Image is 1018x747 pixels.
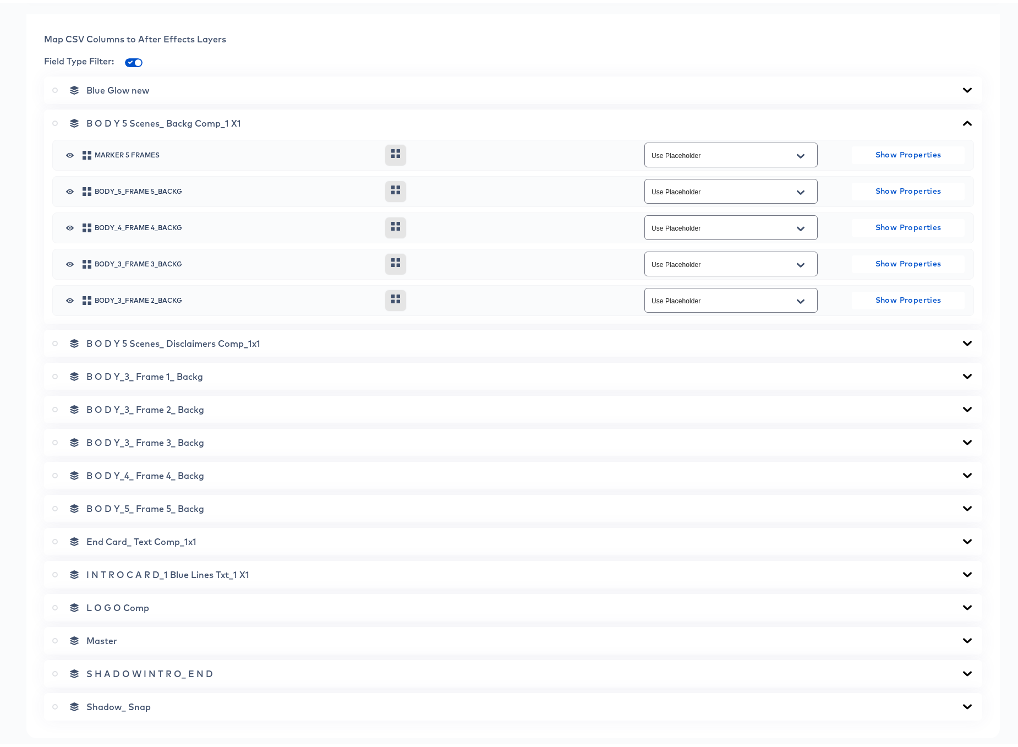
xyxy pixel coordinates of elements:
span: S H A D O W I N T R O_ E N D [86,666,213,677]
span: B O D Y_5_ Frame 5_ Backg [86,500,204,511]
button: Open [792,181,809,199]
span: Master [86,633,117,644]
span: BODY_5_Frame 5_Backg [95,186,376,192]
span: Show Properties [856,182,960,195]
button: Open [792,145,809,162]
button: Show Properties [852,289,965,307]
button: Show Properties [852,216,965,234]
button: Show Properties [852,253,965,270]
span: L O G O Comp [86,599,149,610]
span: B O D Y 5 Scenes_ Backg Comp_1 X1 [86,115,241,126]
button: Open [792,290,809,308]
button: Show Properties [852,144,965,161]
span: B O D Y_3_ Frame 3_ Backg [86,434,204,445]
span: I N T R O C A R D_1 Blue Lines Txt_1 X1 [86,566,249,577]
span: BODY_4_Frame 4_Backg [95,222,376,228]
button: Open [792,217,809,235]
span: B O D Y_4_ Frame 4_ Backg [86,467,204,478]
span: Shadow_ Snap [86,699,151,710]
span: Show Properties [856,291,960,304]
span: Show Properties [856,254,960,268]
span: Field Type Filter: [44,53,114,64]
span: BODY_3_Frame 2_Backg [95,295,376,301]
span: BODY_3_Frame 3_Backg [95,258,376,265]
span: marker 5 Frames [95,149,376,156]
span: B O D Y_3_ Frame 2_ Backg [86,401,204,412]
span: Show Properties [856,145,960,159]
button: Open [792,254,809,271]
span: B O D Y 5 Scenes_ Disclaimers Comp_1x1 [86,335,260,346]
span: Map CSV Columns to After Effects Layers [44,31,226,42]
span: Blue Glow new [86,82,149,93]
span: Show Properties [856,218,960,232]
span: End Card_ Text Comp_1x1 [86,533,196,544]
span: B O D Y_3_ Frame 1_ Backg [86,368,203,379]
button: Show Properties [852,180,965,198]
